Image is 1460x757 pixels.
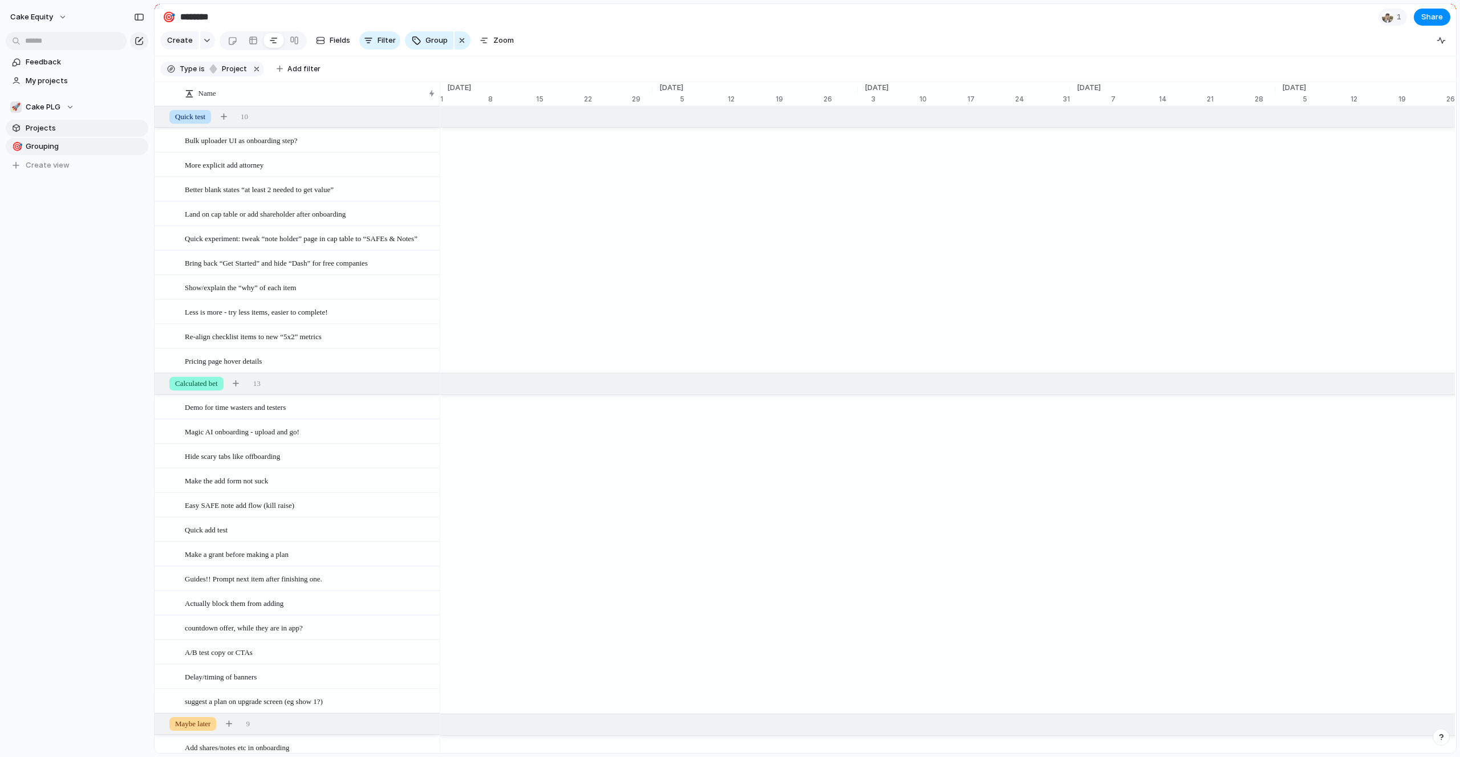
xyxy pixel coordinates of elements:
span: [DATE] [652,82,690,93]
button: Cake Equity [5,8,73,26]
span: Feedback [26,56,144,68]
span: Pricing page hover details [185,354,262,367]
div: 31 [1063,94,1070,104]
div: 17 [967,94,1015,104]
span: 13 [253,378,261,389]
span: Zoom [493,35,514,46]
div: 1 [440,94,488,104]
span: Make the add form not suck [185,474,268,487]
div: 26 [824,94,858,104]
span: Show/explain the “why” of each item [185,280,296,294]
button: Add filter [270,61,327,77]
span: Maybe later [175,718,210,730]
button: Share [1414,9,1450,26]
span: project [218,64,247,74]
button: Filter [359,31,400,50]
button: Create [160,31,198,50]
span: Demo for time wasters and testers [185,400,286,413]
span: Land on cap table or add shareholder after onboarding [185,207,346,220]
span: Hide scary tabs like offboarding [185,449,280,462]
span: My projects [26,75,144,87]
span: suggest a plan on upgrade screen (eg show 1?) [185,694,323,707]
div: 19 [1398,94,1446,104]
span: Quick add test [185,523,228,536]
a: 🎯Grouping [6,138,148,155]
span: More explicit add attorney [185,158,263,171]
span: Quick test [175,111,205,123]
div: 5 [1303,94,1350,104]
a: Feedback [6,54,148,71]
span: Add filter [287,64,321,74]
span: [DATE] [1275,82,1313,93]
div: 🎯 [163,9,175,25]
div: 24 [1015,94,1063,104]
button: Fields [311,31,355,50]
span: Filter [378,35,396,46]
span: Add shares/notes etc in onboarding [185,740,289,754]
span: A/B test copy or CTAs [185,645,253,658]
div: 21 [1207,94,1255,104]
span: Fields [330,35,350,46]
button: Zoom [475,31,518,50]
span: Delay/timing of banners [185,670,257,683]
span: Create [167,35,193,46]
div: 3 [871,94,919,104]
div: 19 [776,94,824,104]
button: Create view [6,157,148,174]
span: Quick experiment: tweak “note holder” page in cap table to “SAFEs & Notes” [185,231,417,245]
button: project [206,63,249,75]
span: [DATE] [440,82,478,93]
div: 7 [1111,94,1159,104]
div: 22 [584,94,632,104]
span: Better blank states “at least 2 needed to get value” [185,182,334,196]
div: 28 [1255,94,1275,104]
span: is [199,64,205,74]
span: Bulk uploader UI as onboarding step? [185,133,297,146]
span: Make a grant before making a plan [185,547,289,560]
span: 10 [241,111,248,123]
div: 15 [536,94,584,104]
span: Grouping [26,141,144,152]
div: 10 [919,94,967,104]
span: Easy SAFE note add flow (kill raise) [185,498,294,511]
span: Group [425,35,448,46]
span: Cake PLG [26,101,60,113]
div: 14 [1159,94,1207,104]
div: 5 [680,94,728,104]
span: [DATE] [1070,82,1108,93]
span: Less is more - try less items, easier to complete! [185,305,328,318]
button: is [197,63,207,75]
span: Share [1421,11,1443,23]
div: 🚀 [10,101,22,113]
span: [DATE] [858,82,895,93]
div: 🎯 [12,140,20,153]
span: Calculated bet [175,378,218,389]
div: 8 [488,94,536,104]
span: Bring back “Get Started” and hide “Dash” for free companies [185,256,368,269]
span: Projects [26,123,144,134]
span: Type [180,64,197,74]
span: Magic AI onboarding - upload and go! [185,425,299,438]
span: countdown offer, while they are in app? [185,621,303,634]
span: Actually block them from adding [185,596,283,609]
span: Cake Equity [10,11,53,23]
div: 12 [1350,94,1398,104]
span: 9 [246,718,250,730]
button: Group [405,31,453,50]
a: My projects [6,72,148,89]
button: 🎯 [160,8,178,26]
button: 🎯 [10,141,22,152]
a: Projects [6,120,148,137]
div: 29 [632,94,652,104]
span: 1 [1397,11,1405,23]
div: 12 [728,94,776,104]
button: 🚀Cake PLG [6,99,148,116]
span: Guides!! Prompt next item after finishing one. [185,572,322,585]
span: Create view [26,160,70,171]
span: Re-align checklist items to new “5x2” metrics [185,329,322,343]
